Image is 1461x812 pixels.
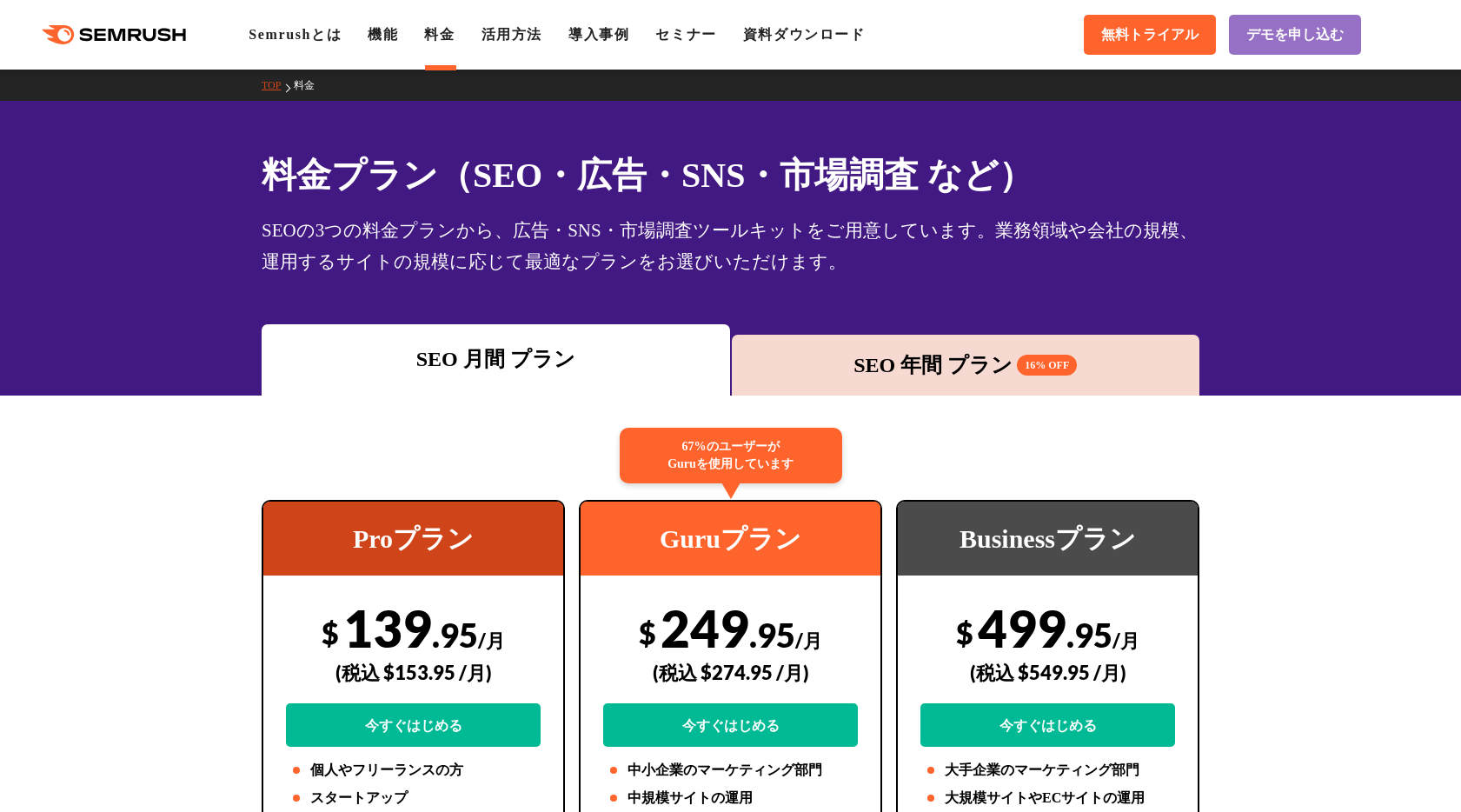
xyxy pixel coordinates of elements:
[956,615,973,650] span: $
[920,760,1175,781] li: 大手企業のマーケティング部門
[481,27,542,42] a: 活用方法
[262,79,294,91] a: TOP
[603,760,858,781] li: 中小企業のマーケティング部門
[568,27,629,42] a: 導入事例
[795,629,822,652] span: /月
[1101,26,1199,44] span: 無料トライアル
[263,502,563,576] div: Proプラン
[286,597,541,747] div: 139
[920,703,1175,747] a: 今すぐはじめる
[1246,26,1344,44] span: デモを申し込む
[286,642,541,703] div: (税込 $153.95 /月)
[286,703,541,747] a: 今すぐはじめる
[270,343,721,375] div: SEO 月間 プラン
[286,788,541,809] li: スタートアップ
[286,760,541,781] li: 個人やフリーランスの方
[603,597,858,747] div: 249
[262,150,1199,201] h1: 料金プラン（SEO・広告・SNS・市場調査 など）
[322,615,339,650] span: $
[920,597,1175,747] div: 499
[1229,15,1361,55] a: デモを申し込む
[749,615,795,655] span: .95
[639,615,656,650] span: $
[581,502,880,576] div: Guruプラン
[603,703,858,747] a: 今すぐはじめる
[478,629,505,652] span: /月
[655,27,716,42] a: セミナー
[1017,355,1077,376] span: 16% OFF
[920,788,1175,809] li: 大規模サイトやECサイトの運用
[620,428,842,483] div: 67%のユーザーが Guruを使用しています
[432,615,478,655] span: .95
[603,642,858,703] div: (税込 $274.95 /月)
[1066,615,1112,655] span: .95
[740,349,1192,381] div: SEO 年間 プラン
[603,788,858,809] li: 中規模サイトの運用
[898,502,1198,576] div: Businessプラン
[368,27,398,42] a: 機能
[249,27,342,42] a: Semrushとは
[743,27,866,42] a: 資料ダウンロード
[1112,629,1139,652] span: /月
[262,215,1199,277] div: SEOの3つの料金プランから、広告・SNS・市場調査ツールキットをご用意しています。業務領域や会社の規模、運用するサイトの規模に応じて最適なプランをお選びいただけます。
[920,642,1175,703] div: (税込 $549.95 /月)
[424,27,455,42] a: 料金
[1084,15,1216,55] a: 無料トライアル
[294,79,328,91] a: 料金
